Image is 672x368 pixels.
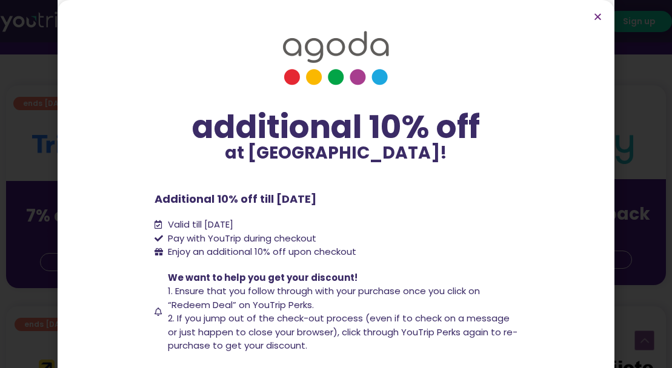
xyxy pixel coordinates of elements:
[165,218,233,232] span: Valid till [DATE]
[165,232,316,246] span: Pay with YouTrip during checkout
[155,110,518,145] div: additional 10% off
[168,312,517,352] span: 2. If you jump out of the check-out process (even if to check on a message or just happen to clos...
[168,271,358,284] span: We want to help you get your discount!
[155,145,518,162] p: at [GEOGRAPHIC_DATA]!
[168,284,480,311] span: 1. Ensure that you follow through with your purchase once you click on “Redeem Deal” on YouTrip P...
[168,245,356,258] span: Enjoy an additional 10% off upon checkout
[155,191,518,207] p: Additional 10% off till [DATE]
[593,12,602,21] a: Close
